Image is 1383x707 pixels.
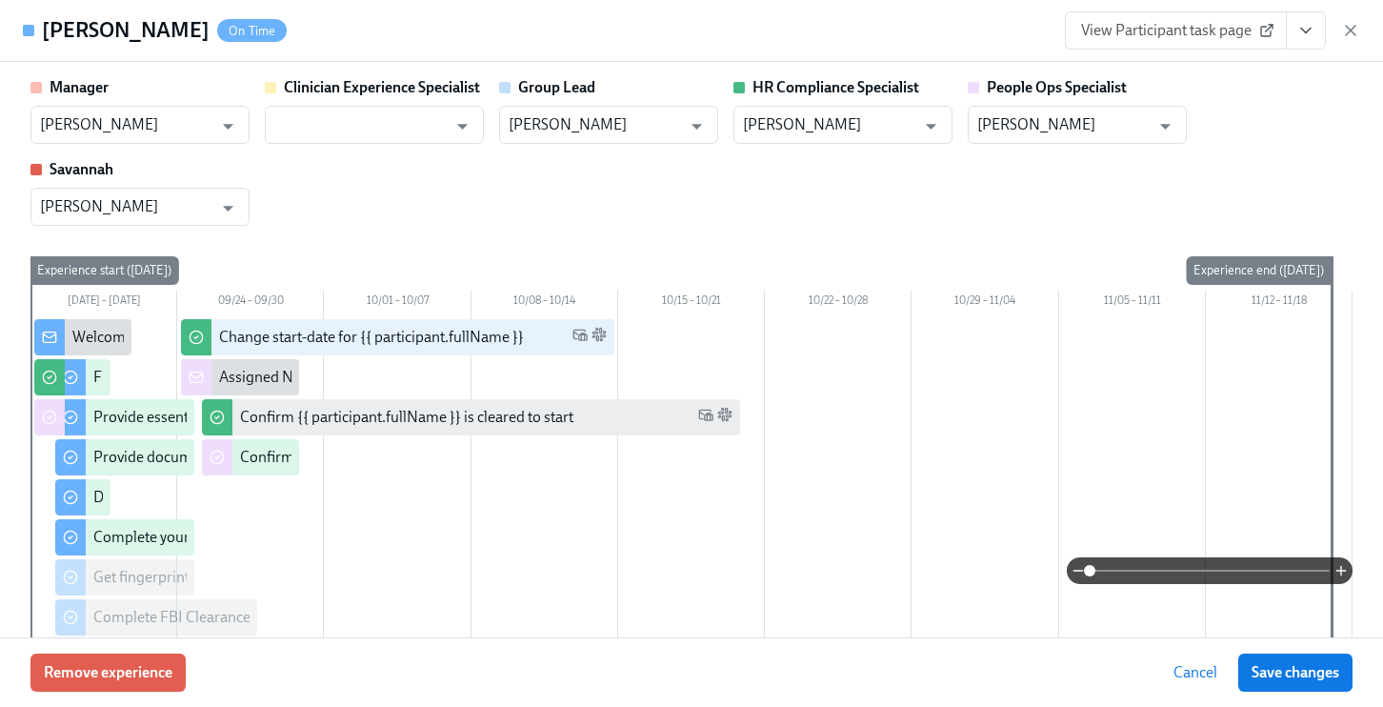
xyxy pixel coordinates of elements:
[1186,256,1332,285] div: Experience end ([DATE])
[213,193,243,223] button: Open
[1286,11,1326,50] button: View task page
[1065,11,1287,50] a: View Participant task page
[93,527,291,548] div: Complete your drug screening
[324,291,471,315] div: 10/01 – 10/07
[752,78,919,96] strong: HR Compliance Specialist
[1238,654,1353,692] button: Save changes
[213,111,243,141] button: Open
[93,607,464,628] div: Complete FBI Clearance Screening AFTER Fingerprinting
[1059,291,1206,315] div: 11/05 – 11/11
[93,367,277,388] div: Fill out the onboarding form
[177,291,324,315] div: 09/24 – 09/30
[219,327,524,348] div: Change start-date for {{ participant.fullName }}
[1151,111,1180,141] button: Open
[1081,21,1271,40] span: View Participant task page
[916,111,946,141] button: Open
[1160,654,1231,692] button: Cancel
[591,327,607,349] span: Slack
[30,256,179,285] div: Experience start ([DATE])
[987,78,1127,96] strong: People Ops Specialist
[471,291,618,315] div: 10/08 – 10/14
[93,487,331,508] div: Do your background check in Checkr
[518,78,595,96] strong: Group Lead
[72,327,431,348] div: Welcome from the Charlie Health Compliance Team 👋
[912,291,1058,315] div: 10/29 – 11/04
[765,291,912,315] div: 10/22 – 10/28
[50,78,109,96] strong: Manager
[219,367,344,388] div: Assigned New Hire
[717,407,732,429] span: Slack
[30,654,186,692] button: Remove experience
[682,111,712,141] button: Open
[240,407,573,428] div: Confirm {{ participant.fullName }} is cleared to start
[698,407,713,429] span: Work Email
[1173,663,1217,682] span: Cancel
[93,407,391,428] div: Provide essential professional documentation
[50,160,113,178] strong: Savannah
[240,447,441,468] div: Confirm cleared by People Ops
[572,327,588,349] span: Work Email
[448,111,477,141] button: Open
[44,663,172,682] span: Remove experience
[618,291,765,315] div: 10/15 – 10/21
[42,16,210,45] h4: [PERSON_NAME]
[30,291,177,315] div: [DATE] – [DATE]
[217,24,287,38] span: On Time
[1206,291,1353,315] div: 11/12 – 11/18
[1252,663,1339,682] span: Save changes
[93,447,367,468] div: Provide documents for your I9 verification
[284,78,480,96] strong: Clinician Experience Specialist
